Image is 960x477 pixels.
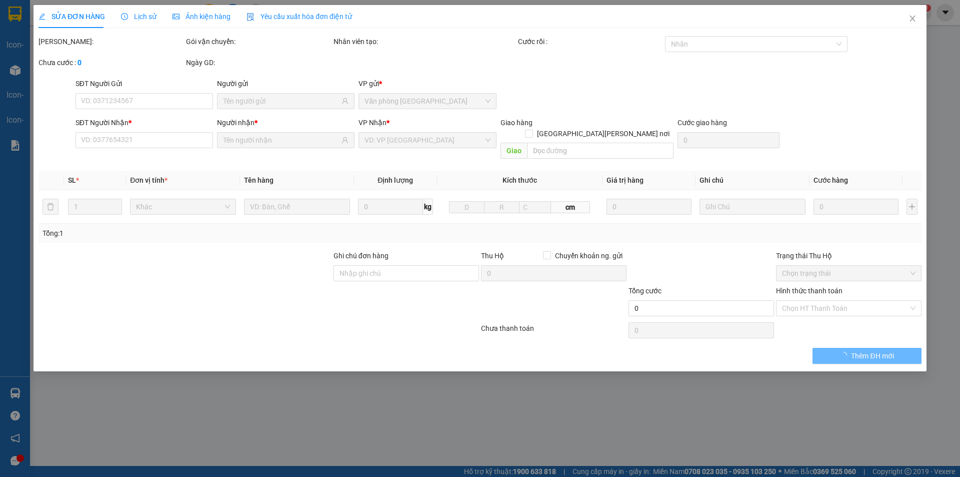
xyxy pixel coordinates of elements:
[244,176,273,184] span: Tên hàng
[840,352,851,359] span: loading
[365,94,490,109] span: Văn phòng Đà Nẵng
[481,252,504,260] span: Thu Hộ
[223,96,339,107] input: Tên người gửi
[75,78,213,89] div: SĐT Người Gửi
[136,199,230,214] span: Khác
[342,137,349,144] span: user
[551,201,590,213] span: cm
[246,13,254,21] img: icon
[359,119,387,127] span: VP Nhận
[898,5,926,33] button: Close
[700,199,806,215] input: Ghi Chú
[121,13,128,20] span: clock-circle
[449,201,485,213] input: D
[502,176,537,184] span: Kích thước
[186,57,331,68] div: Ngày GD:
[813,348,921,364] button: Thêm ĐH mới
[42,199,58,215] button: delete
[907,199,917,215] button: plus
[342,98,349,105] span: user
[217,117,354,128] div: Người nhận
[244,199,350,215] input: VD: Bàn, Ghế
[172,13,230,21] span: Ảnh kiện hàng
[527,143,673,159] input: Dọc đường
[172,13,179,20] span: picture
[519,201,551,213] input: C
[500,143,527,159] span: Giao
[38,13,105,21] span: SỬA ĐƠN HÀNG
[186,36,331,47] div: Gói vận chuyển:
[359,78,496,89] div: VP gửi
[42,228,370,239] div: Tổng: 1
[38,57,184,68] div: Chưa cước :
[333,36,516,47] div: Nhân viên tạo:
[500,119,532,127] span: Giao hàng
[130,176,168,184] span: Đơn vị tính
[75,117,213,128] div: SĐT Người Nhận
[423,199,433,215] span: kg
[518,36,663,47] div: Cước rồi :
[851,350,894,361] span: Thêm ĐH mới
[813,176,848,184] span: Cước hàng
[606,199,691,215] input: 0
[677,132,779,148] input: Cước giao hàng
[551,250,626,261] span: Chuyển khoản ng. gửi
[333,252,388,260] label: Ghi chú đơn hàng
[533,128,673,139] span: [GEOGRAPHIC_DATA][PERSON_NAME] nơi
[246,13,352,21] span: Yêu cầu xuất hóa đơn điện tử
[908,15,916,23] span: close
[628,287,661,295] span: Tổng cước
[377,176,413,184] span: Định lượng
[38,13,45,20] span: edit
[782,266,915,281] span: Chọn trạng thái
[333,265,479,281] input: Ghi chú đơn hàng
[606,176,643,184] span: Giá trị hàng
[484,201,519,213] input: R
[776,250,921,261] div: Trạng thái Thu Hộ
[677,119,727,127] label: Cước giao hàng
[217,78,354,89] div: Người gửi
[223,135,339,146] input: Tên người nhận
[38,36,184,47] div: [PERSON_NAME]:
[480,323,627,340] div: Chưa thanh toán
[776,287,842,295] label: Hình thức thanh toán
[813,199,898,215] input: 0
[68,176,76,184] span: SL
[121,13,156,21] span: Lịch sử
[77,59,81,67] b: 0
[696,171,810,190] th: Ghi chú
